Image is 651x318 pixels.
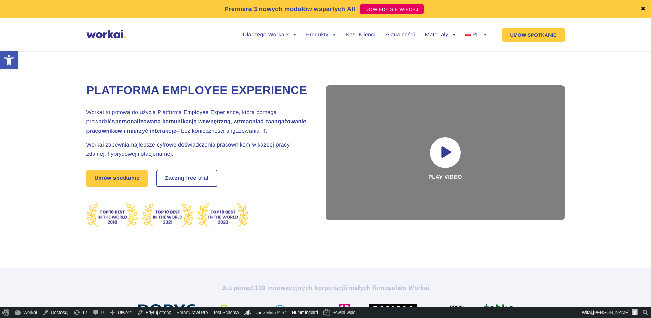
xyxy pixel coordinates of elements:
a: Aktualności [385,32,415,38]
a: ✖ [641,7,646,12]
span: Rank Math SEO [255,310,287,315]
a: Dlaczego Workai? [243,32,296,38]
i: i małych firm [345,284,384,291]
h2: Workai to gotowa do użycia Platforma Employee Experience, która pomaga prowadzić – bez koniecznoś... [86,108,309,136]
a: Workai [12,307,40,318]
span: Powiel wpis [332,307,355,318]
a: Produkty [306,32,335,38]
a: Zacznij free trial [157,170,217,186]
span: PL [472,32,479,38]
a: DOWIEDZ SIĘ WIĘCEJ [360,4,424,14]
h1: Platforma Employee Experience [86,83,309,99]
a: Edytuj stronę [134,307,174,318]
a: Test Schema [211,307,242,318]
a: Materiały [425,32,455,38]
h2: Workai zapewnia najlepsze cyfrowe doświadczenia pracownikom w każdej pracy – zdalnej, hybrydowej ... [86,140,309,159]
strong: spersonalizowaną komunikację wewnętrzną, wzmacniać zaangażowanie pracowników i mierzyć interakcje [86,119,307,134]
a: Hummingbird [289,307,321,318]
a: SmartCrawl Pro [174,307,211,318]
a: UMÓW SPOTKANIE [502,28,565,42]
a: Nasi Klienci [345,32,375,38]
p: Premiera 3 nowych modułów wspartych AI! [225,4,355,14]
span: [PERSON_NAME] [593,310,629,315]
a: Umów spotkanie [86,170,148,187]
a: Witaj, [580,307,640,318]
a: Dostosuj [40,307,71,318]
span: 12 [82,307,87,318]
span: Utwórz [118,307,132,318]
h2: Już ponad 100 innowacyjnych korporacji zaufało Workai [136,284,515,292]
a: Kokpit Rank Math [242,307,289,318]
span: 0 [101,307,104,318]
div: Play video [326,85,565,220]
